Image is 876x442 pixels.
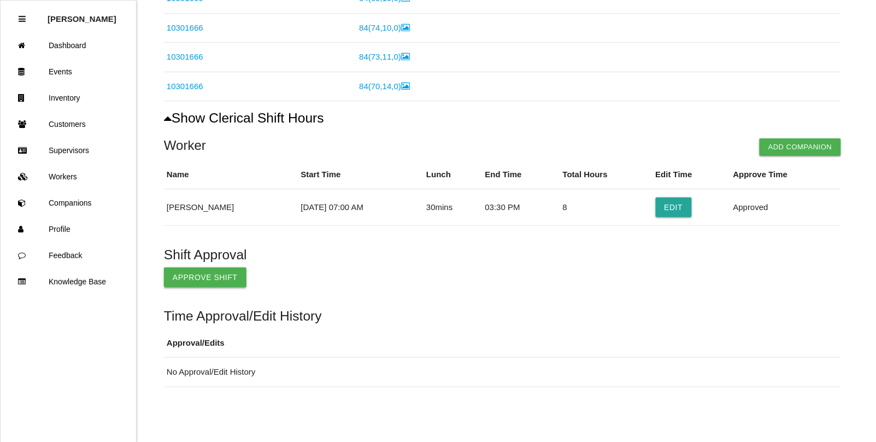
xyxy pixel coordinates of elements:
[164,309,841,323] h5: Time Approval/Edit History
[653,160,731,189] th: Edit Time
[560,160,653,189] th: Total Hours
[1,137,136,164] a: Supervisors
[167,23,203,32] a: 10301666
[359,52,410,61] a: 84(73,11,0)
[164,329,841,358] th: Approval/Edits
[731,189,841,226] td: Approved
[164,247,841,262] h5: Shift Approval
[359,82,410,91] a: 84(70,14,0)
[1,216,136,242] a: Profile
[1,269,136,295] a: Knowledge Base
[1,32,136,59] a: Dashboard
[760,138,841,156] button: Add Companion
[1,190,136,216] a: Companions
[19,6,26,32] div: Close
[164,111,324,126] button: Show Clerical Shift Hours
[401,24,410,32] i: Image Inside
[164,138,841,153] h4: Worker
[167,52,203,61] a: 10301666
[401,53,410,61] i: Image Inside
[483,189,560,226] td: 03:30 PM
[1,111,136,137] a: Customers
[164,358,841,387] td: No Approval/Edit History
[298,160,424,189] th: Start Time
[48,6,116,24] p: Rosie Blandino
[298,189,424,226] td: [DATE] 07:00 AM
[731,160,841,189] th: Approve Time
[164,267,246,287] button: Approve Shift
[1,85,136,111] a: Inventory
[164,160,298,189] th: Name
[424,160,482,189] th: Lunch
[401,82,410,90] i: Image Inside
[1,164,136,190] a: Workers
[167,82,203,91] a: 10301666
[359,23,410,32] a: 84(74,10,0)
[560,189,653,226] td: 8
[656,197,692,217] button: Edit
[483,160,560,189] th: End Time
[1,59,136,85] a: Events
[164,189,298,226] td: [PERSON_NAME]
[424,189,482,226] td: 30 mins
[1,242,136,269] a: Feedback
